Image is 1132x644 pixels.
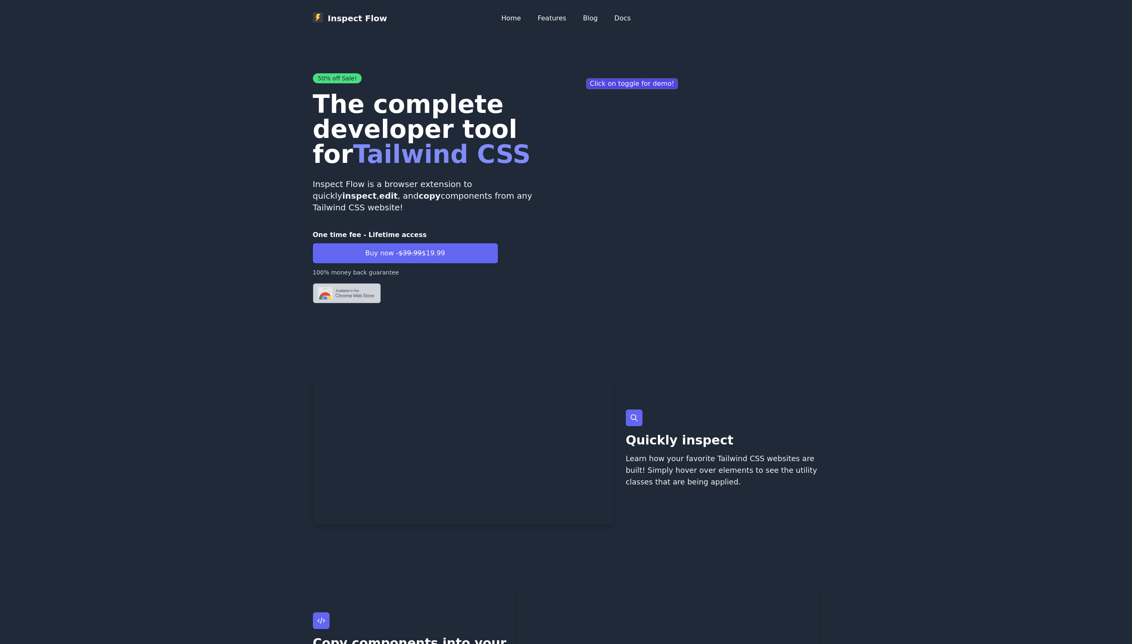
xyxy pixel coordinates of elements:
[313,12,387,24] a: Inspect Flow logoInspect Flow
[313,12,387,24] p: Inspect Flow
[313,243,498,263] button: Buy now -$39.99$19.99
[398,249,422,257] span: $39.99
[353,140,530,169] span: Tailwind CSS
[583,13,597,23] a: Blog
[379,191,397,201] strong: edit
[313,178,560,213] p: Inspect Flow is a browser extension to quickly , , and components from any Tailwind CSS website!
[501,13,521,23] a: Home
[626,433,820,448] p: Quickly inspect
[313,73,362,83] span: 50% off Sale!
[419,191,441,201] strong: copy
[313,92,560,167] h1: The complete developer tool for
[586,78,678,89] p: Click on toggle for demo!
[313,283,381,303] img: Chrome logo
[313,10,820,27] nav: Global
[626,453,820,488] p: Learn how your favorite Tailwind CSS websites are built! Simply hover over elements to see the ut...
[365,248,445,258] span: Buy now - $19.99
[313,268,498,277] p: 100% money back guarantee
[313,230,498,240] p: One time fee - Lifetime access
[342,191,376,201] strong: inspect
[615,13,631,23] a: Docs
[313,12,323,22] img: Inspect Flow logo
[537,13,566,23] a: Features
